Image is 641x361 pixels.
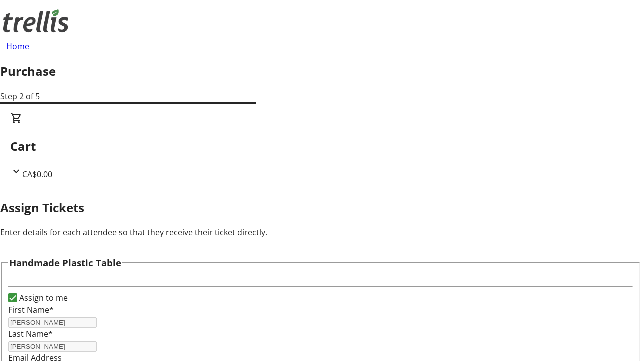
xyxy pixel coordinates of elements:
label: First Name* [8,304,54,315]
span: CA$0.00 [22,169,52,180]
h3: Handmade Plastic Table [9,256,121,270]
div: CartCA$0.00 [10,112,631,180]
h2: Cart [10,137,631,155]
label: Last Name* [8,328,53,339]
label: Assign to me [17,292,68,304]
